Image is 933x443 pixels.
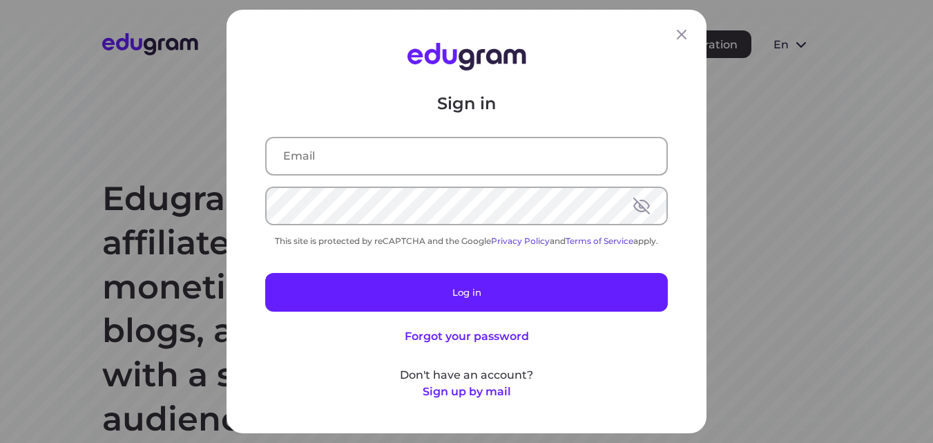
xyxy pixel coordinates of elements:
[265,273,668,312] button: Log in
[566,236,633,246] a: Terms of Service
[265,236,668,246] div: This site is protected by reCAPTCHA and the Google and apply.
[265,93,668,115] p: Sign in
[267,138,666,174] input: Email
[491,236,550,246] a: Privacy Policy
[265,367,668,384] p: Don't have an account?
[407,43,526,70] img: Edugram Logo
[405,328,529,345] button: Forgot your password
[423,384,511,400] button: Sign up by mail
